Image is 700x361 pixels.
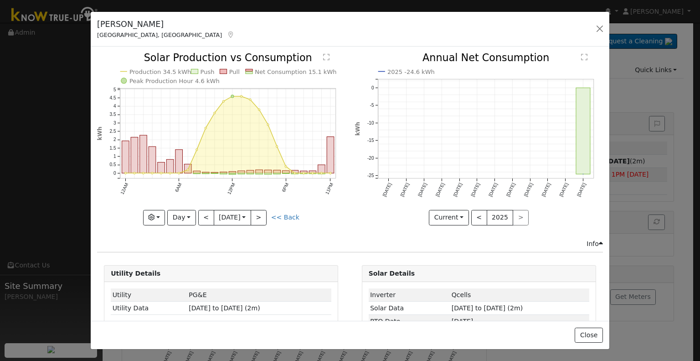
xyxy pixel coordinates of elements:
circle: onclick="" [258,109,260,111]
text:  [581,54,587,61]
rect: onclick="" [140,136,147,173]
rect: onclick="" [327,137,335,173]
rect: onclick="" [238,173,245,174]
rect: onclick="" [291,171,299,173]
circle: onclick="" [196,149,198,151]
button: < [471,210,487,225]
rect: onclick="" [211,173,218,173]
rect: onclick="" [229,172,236,173]
rect: onclick="" [318,173,325,174]
circle: onclick="" [134,173,135,174]
circle: onclick="" [205,127,207,129]
circle: onclick="" [151,173,153,174]
text: 0 [113,171,116,176]
span: [DATE] [452,318,474,325]
text: -15 [367,138,374,143]
circle: onclick="" [169,173,171,174]
td: Utility [111,288,187,302]
text: kWh [355,122,361,136]
text: [DATE] [399,182,410,198]
text: 4 [113,104,116,109]
circle: onclick="" [312,173,314,174]
text: [DATE] [488,182,499,198]
rect: onclick="" [185,164,192,173]
a: << Back [271,214,299,221]
text: [DATE] [470,182,481,198]
text: 2 [113,137,116,142]
span: ID: 17179344, authorized: 08/15/25 [189,291,206,298]
rect: onclick="" [211,173,218,174]
rect: onclick="" [309,171,316,173]
text: 3 [113,120,116,126]
button: > [251,210,267,225]
rect: onclick="" [300,173,308,174]
text: Peak Production Hour 4.6 kWh [129,78,220,84]
td: Utility Data [111,302,187,315]
circle: onclick="" [581,173,585,176]
circle: onclick="" [241,95,242,97]
text: Production 34.5 kWh [129,68,191,75]
div: Info [587,239,603,249]
circle: onclick="" [214,112,216,114]
rect: onclick="" [283,171,290,173]
rect: onclick="" [193,173,201,174]
rect: onclick="" [309,173,316,174]
button: [DATE] [214,210,251,225]
rect: onclick="" [247,173,254,174]
button: 2025 [487,210,514,225]
text: 11PM [324,182,334,195]
text: [DATE] [452,182,463,198]
rect: onclick="" [265,173,272,175]
rect: onclick="" [300,171,308,173]
rect: onclick="" [166,160,174,173]
text: 6AM [174,182,183,193]
text: [DATE] [576,182,587,198]
text: 12PM [226,182,236,195]
text: [DATE] [505,182,516,198]
span: [DATE] to [DATE] (2m) [452,304,523,312]
rect: onclick="" [131,137,138,173]
rect: onclick="" [291,173,299,174]
rect: onclick="" [175,150,183,173]
rect: onclick="" [220,172,227,173]
rect: onclick="" [256,173,263,175]
circle: onclick="" [285,166,287,167]
circle: onclick="" [187,169,189,171]
text: 4.5 [110,95,116,100]
circle: onclick="" [124,173,126,174]
td: Inverter [369,288,450,302]
circle: onclick="" [223,100,225,102]
strong: Solar Details [369,270,415,277]
circle: onclick="" [249,99,251,101]
span: [DATE] to [DATE] (2m) [189,304,260,312]
rect: onclick="" [202,173,210,174]
span: [GEOGRAPHIC_DATA], [GEOGRAPHIC_DATA] [97,31,222,38]
text:  [324,54,330,61]
circle: onclick="" [276,146,278,147]
text: [DATE] [540,182,551,198]
circle: onclick="" [178,173,180,174]
text: 12AM [119,182,129,195]
circle: onclick="" [329,173,331,174]
text: 0.5 [110,162,116,167]
rect: onclick="" [149,147,156,173]
text: Solar Production vs Consumption [144,52,312,64]
circle: onclick="" [231,95,234,98]
rect: onclick="" [193,171,201,173]
rect: onclick="" [229,173,236,175]
circle: onclick="" [294,173,296,174]
rect: onclick="" [158,162,165,173]
text: 1.5 [110,146,116,151]
strong: Utility Details [111,270,160,277]
rect: onclick="" [265,170,272,173]
rect: onclick="" [122,141,129,173]
circle: onclick="" [267,124,269,126]
button: Current [429,210,469,225]
rect: onclick="" [238,171,245,173]
circle: onclick="" [143,173,144,174]
h5: [PERSON_NAME] [97,18,235,30]
text: -25 [367,173,374,178]
span: ID: 1444, authorized: 07/22/25 [452,291,471,298]
text: [DATE] [435,182,446,198]
circle: onclick="" [303,173,305,174]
